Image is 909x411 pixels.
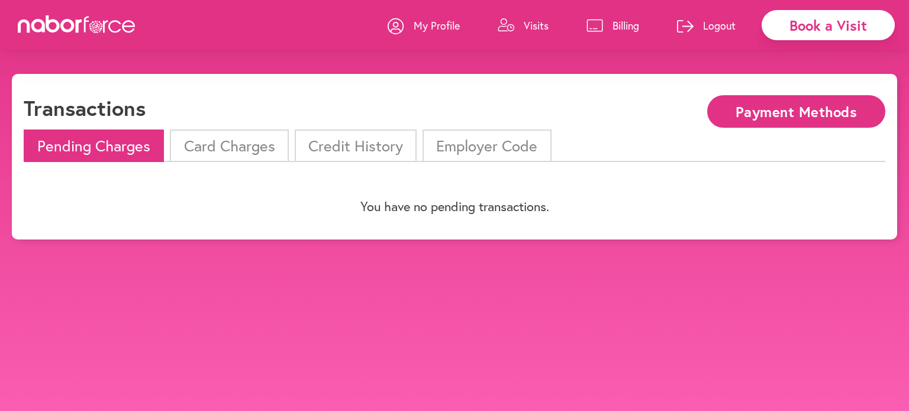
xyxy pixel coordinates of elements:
h1: Transactions [24,95,146,121]
li: Pending Charges [24,130,164,162]
a: Billing [586,8,639,43]
button: Payment Methods [707,95,885,128]
a: Payment Methods [707,105,885,116]
p: Logout [703,18,736,33]
p: My Profile [414,18,460,33]
li: Card Charges [170,130,288,162]
p: You have no pending transactions. [24,199,885,214]
li: Employer Code [423,130,551,162]
div: Book a Visit [762,10,895,40]
p: Visits [524,18,549,33]
li: Credit History [295,130,417,162]
a: Visits [498,8,549,43]
a: Logout [677,8,736,43]
p: Billing [613,18,639,33]
a: My Profile [388,8,460,43]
